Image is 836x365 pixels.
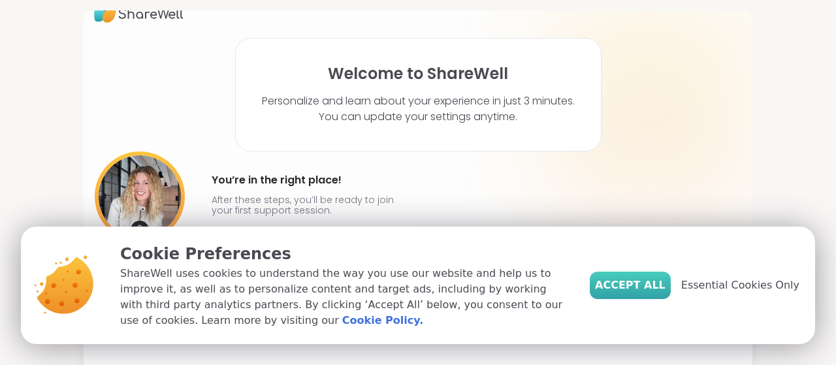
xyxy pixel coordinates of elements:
span: Accept All [595,278,666,293]
p: Cookie Preferences [120,242,569,266]
button: Accept All [590,272,671,299]
h4: You’re in the right place! [212,170,400,191]
span: Essential Cookies Only [681,278,799,293]
a: Cookie Policy. [342,313,423,328]
p: ShareWell uses cookies to understand the way you use our website and help us to improve it, as we... [120,266,569,328]
img: mic icon [131,221,149,239]
img: User image [95,151,185,242]
p: After these steps, you’ll be ready to join your first support session. [212,195,400,215]
p: Personalize and learn about your experience in just 3 minutes. You can update your settings anytime. [262,93,575,125]
h1: Welcome to ShareWell [328,65,508,83]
